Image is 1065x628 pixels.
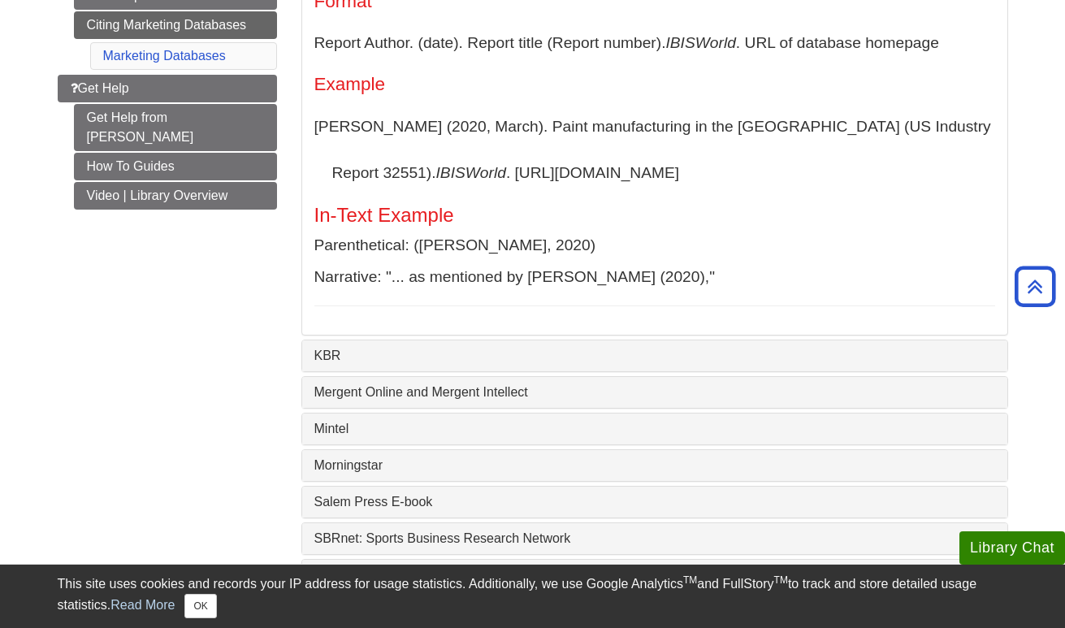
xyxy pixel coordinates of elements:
span: Get Help [71,81,129,95]
a: Salem Press E-book [314,495,995,509]
i: IBISWorld [436,164,506,181]
a: Morningstar [314,458,995,473]
a: SBRnet: Sports Business Research Network [314,531,995,546]
a: Back to Top [1009,275,1061,297]
a: Read More [110,598,175,612]
h5: In-Text Example [314,205,995,226]
a: Mergent Online and Mergent Intellect [314,385,995,400]
a: Marketing Databases [103,49,226,63]
sup: TM [774,574,788,586]
button: Close [184,594,216,618]
sup: TM [683,574,697,586]
a: Get Help from [PERSON_NAME] [74,104,277,151]
p: Parenthetical: ([PERSON_NAME], 2020) [314,234,995,258]
p: [PERSON_NAME] (2020, March). Paint manufacturing in the [GEOGRAPHIC_DATA] (US Industry Report 325... [314,103,995,197]
a: Video | Library Overview [74,182,277,210]
a: Citing Marketing Databases [74,11,277,39]
i: IBISWorld [665,34,735,51]
a: How To Guides [74,153,277,180]
p: Narrative: "... as mentioned by [PERSON_NAME] (2020)," [314,266,995,289]
p: Report Author. (date). Report title (Report number). . URL of database homepage [314,19,995,67]
button: Library Chat [959,531,1065,565]
a: KBR [314,349,995,363]
a: Mintel [314,422,995,436]
div: This site uses cookies and records your IP address for usage statistics. Additionally, we use Goo... [58,574,1008,618]
h4: Example [314,75,995,95]
a: Get Help [58,75,277,102]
